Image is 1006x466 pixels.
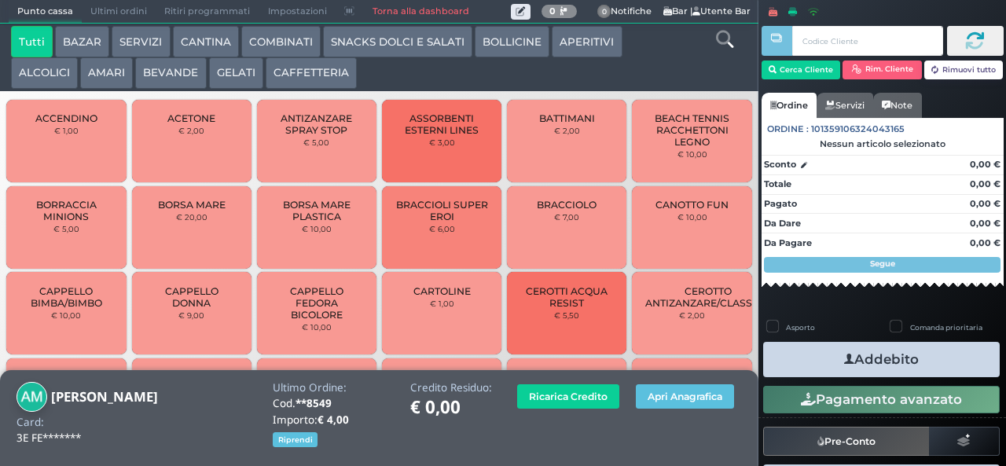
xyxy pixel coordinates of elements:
span: CAPPELLO FEDORA BICOLORE [270,285,364,321]
button: CANTINA [173,26,239,57]
label: Comanda prioritaria [910,322,982,332]
button: SNACKS DOLCI E SALATI [323,26,472,57]
button: Cerca Cliente [762,61,841,79]
span: BORSA MARE PLASTICA [270,199,364,222]
b: € 4,00 [318,413,349,427]
strong: Da Dare [764,218,801,229]
button: Ricarica Credito [517,384,619,409]
button: Apri Anagrafica [636,384,734,409]
h4: Ultimo Ordine: [273,382,394,394]
span: 0 [597,5,611,19]
small: € 10,00 [677,212,707,222]
button: APERITIVI [552,26,622,57]
img: ALBANO MAITRE [17,382,47,413]
span: BATTIMANI [539,112,595,124]
strong: Sconto [764,158,796,171]
strong: 0,00 € [970,237,1000,248]
a: Servizi [817,93,873,118]
span: Ordine : [767,123,809,136]
small: € 10,00 [302,322,332,332]
small: € 2,00 [554,126,580,135]
button: Pagamento avanzato [763,386,1000,413]
span: ANTIZANZARE SPRAY STOP [270,112,364,136]
label: Asporto [786,322,815,332]
a: Note [873,93,921,118]
h4: Cod. [273,398,394,409]
strong: Pagato [764,198,797,209]
small: € 10,00 [51,310,81,320]
span: ACETONE [167,112,215,124]
button: BAZAR [55,26,109,57]
span: Punto cassa [9,1,82,23]
small: € 2,00 [178,126,204,135]
span: Ritiri programmati [156,1,259,23]
input: Codice Cliente [792,26,942,56]
h1: € 0,00 [410,398,492,417]
button: AMARI [80,57,133,89]
small: € 1,00 [54,126,79,135]
strong: 0,00 € [970,198,1000,209]
small: € 3,00 [429,138,455,147]
strong: 0,00 € [970,159,1000,170]
button: Pre-Conto [763,427,930,455]
span: BEACH TENNIS RACCHETTONI LEGNO [645,112,739,148]
button: COMBINATI [241,26,321,57]
button: CAFFETTERIA [266,57,357,89]
span: BORSA MARE [158,199,226,211]
span: CAPPELLO BIMBA/BIMBO [20,285,113,309]
small: € 1,00 [430,299,454,308]
b: 0 [549,6,556,17]
strong: 0,00 € [970,218,1000,229]
button: Riprendi [273,432,318,447]
button: SERVIZI [112,26,170,57]
span: Impostazioni [259,1,336,23]
small: € 7,00 [554,212,579,222]
span: CEROTTI ACQUA RESIST [520,285,614,309]
strong: 0,00 € [970,178,1000,189]
button: Rim. Cliente [843,61,922,79]
h4: Importo: [273,414,394,426]
button: Rimuovi tutto [924,61,1004,79]
small: € 5,50 [554,310,579,320]
span: CAPPELLO DONNA [145,285,238,309]
b: [PERSON_NAME] [51,387,158,405]
span: BRACCIOLO [537,199,597,211]
span: CEROTTO ANTIZANZARE/CLASSICO [645,285,770,309]
span: Ultimi ordini [82,1,156,23]
small: € 10,00 [677,149,707,159]
span: ASSORBENTI ESTERNI LINES [395,112,489,136]
strong: Segue [870,259,895,269]
a: Ordine [762,93,817,118]
span: BORRACCIA MINIONS [20,199,113,222]
small: € 6,00 [429,224,455,233]
small: € 20,00 [176,212,207,222]
small: € 9,00 [178,310,204,320]
a: Torna alla dashboard [363,1,477,23]
button: Tutti [11,26,53,57]
h4: Card: [17,416,44,428]
span: ACCENDINO [35,112,97,124]
button: Addebito [763,342,1000,377]
span: CANOTTO FUN [655,199,729,211]
h4: Credito Residuo: [410,382,492,394]
strong: Totale [764,178,791,189]
small: € 2,00 [679,310,705,320]
span: BRACCIOLI SUPER EROI [395,199,489,222]
small: € 5,00 [53,224,79,233]
button: ALCOLICI [11,57,78,89]
small: € 10,00 [302,224,332,233]
strong: Da Pagare [764,237,812,248]
small: € 5,00 [303,138,329,147]
span: 101359106324043165 [811,123,905,136]
button: BOLLICINE [475,26,549,57]
div: Nessun articolo selezionato [762,138,1004,149]
button: BEVANDE [135,57,206,89]
button: GELATI [209,57,263,89]
span: CARTOLINE [413,285,471,297]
